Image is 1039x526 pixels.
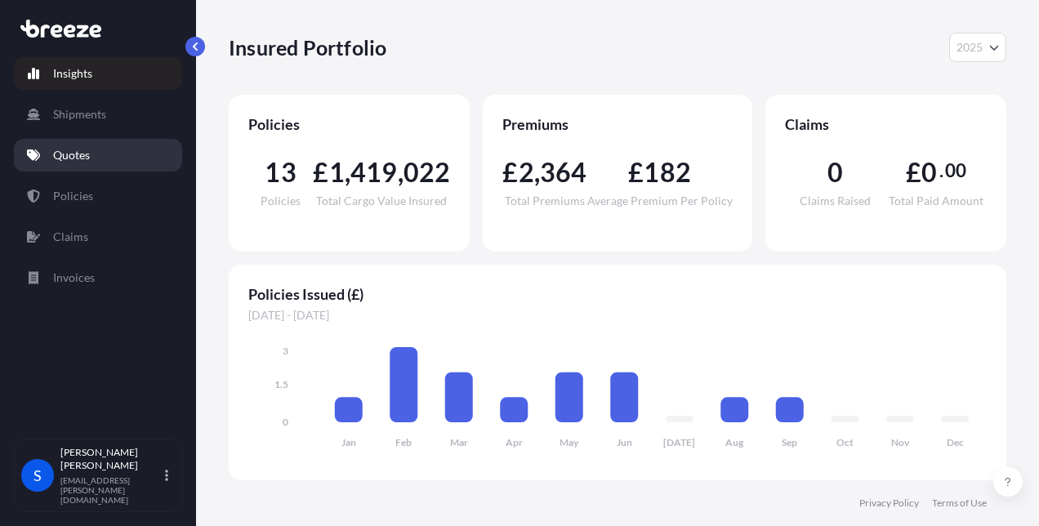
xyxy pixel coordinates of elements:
span: 364 [540,159,587,185]
span: 0 [827,159,843,185]
span: £ [313,159,328,185]
span: Premiums [502,114,732,134]
p: Policies [53,188,93,204]
a: Insights [14,57,182,90]
span: 2025 [957,39,983,56]
tspan: [DATE] [663,436,695,448]
span: Claims [785,114,987,134]
span: , [398,159,404,185]
a: Quotes [14,139,182,172]
tspan: Feb [395,436,412,448]
span: 022 [404,159,451,185]
p: Shipments [53,106,106,123]
span: 00 [945,164,966,177]
tspan: 3 [283,345,288,357]
a: Privacy Policy [859,497,919,510]
span: , [534,159,540,185]
tspan: Apr [506,436,523,448]
tspan: Sep [782,436,797,448]
tspan: Aug [725,436,744,448]
span: 0 [921,159,937,185]
span: £ [502,159,518,185]
tspan: Dec [947,436,964,448]
button: Year Selector [949,33,1006,62]
span: Claims Raised [800,195,871,207]
tspan: 1.5 [274,378,288,390]
a: Shipments [14,98,182,131]
a: Terms of Use [932,497,987,510]
span: , [345,159,350,185]
p: Quotes [53,147,90,163]
tspan: Oct [836,436,854,448]
span: Policies [261,195,301,207]
p: Insured Portfolio [229,34,386,60]
span: Total Premiums [505,195,585,207]
span: Policies Issued (£) [248,284,987,304]
a: Claims [14,221,182,253]
p: [PERSON_NAME] [PERSON_NAME] [60,446,162,472]
span: 419 [350,159,398,185]
tspan: May [560,436,579,448]
a: Policies [14,180,182,212]
span: . [939,164,943,177]
tspan: Nov [891,436,910,448]
tspan: Mar [450,436,468,448]
p: Claims [53,229,88,245]
span: S [33,467,42,484]
span: 182 [644,159,691,185]
tspan: Jun [617,436,632,448]
span: 1 [329,159,345,185]
span: Average Premium Per Policy [587,195,733,207]
span: £ [628,159,644,185]
span: 2 [519,159,534,185]
tspan: Jan [341,436,356,448]
p: [EMAIL_ADDRESS][PERSON_NAME][DOMAIN_NAME] [60,475,162,505]
span: Total Paid Amount [889,195,983,207]
span: Total Cargo Value Insured [316,195,447,207]
span: £ [906,159,921,185]
span: 13 [265,159,296,185]
p: Invoices [53,270,95,286]
span: Policies [248,114,450,134]
tspan: 0 [283,416,288,428]
a: Invoices [14,261,182,294]
p: Insights [53,65,92,82]
span: [DATE] - [DATE] [248,307,987,323]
